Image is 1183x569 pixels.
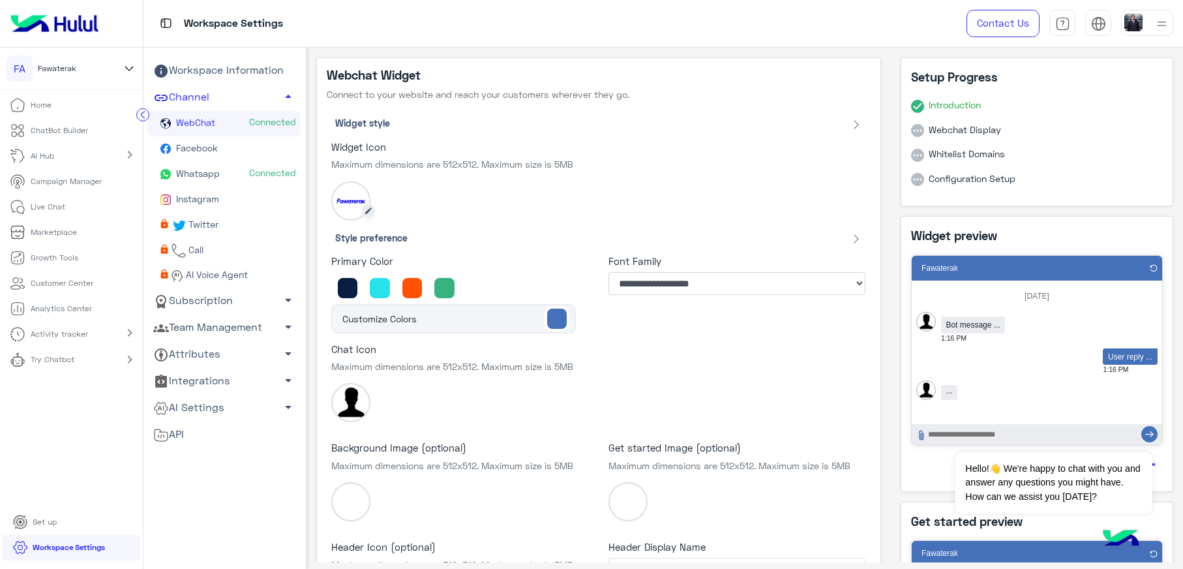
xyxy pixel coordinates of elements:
[280,89,296,104] span: arrow_drop_up
[7,55,33,82] div: FA
[31,150,54,162] p: AI Hub
[31,125,88,136] p: ChatBot Builder
[249,166,296,179] span: Connected
[5,10,104,37] img: Logo
[122,147,138,162] mat-icon: chevron_right
[955,452,1152,514] span: Hello!👋 We're happy to chat with you and answer any questions you might have. How can we assist y...
[122,325,138,341] mat-icon: chevron_right
[1108,352,1152,361] span: User reply ...
[280,292,296,308] span: arrow_drop_down
[148,287,301,314] a: Subscription
[31,328,88,340] p: Activity tracker
[148,213,301,238] a: Twitter
[31,354,74,365] p: Try Chatbot
[331,157,589,171] p: Maximum dimensions are 512x512. Maximum size is 5MB
[38,63,76,74] span: Fawaterak
[608,541,866,553] h6: Header Display Name
[148,368,301,395] a: Integrations
[331,459,589,472] p: Maximum dimensions are 512x512. Maximum size is 5MB
[608,459,866,472] p: Maximum dimensions are 512x512. Maximum size is 5MB
[921,264,958,273] span: Fawaterak
[911,68,1163,86] h6: Setup Progress
[1124,13,1143,31] img: userImage
[148,162,301,187] a: WhatsappConnected
[148,422,301,448] a: API
[331,181,370,221] img: image
[148,395,301,422] a: AI Settings
[327,87,871,101] p: Connect to your website and reach your customers wherever they go.
[929,98,981,113] span: Introduction
[1091,16,1106,31] img: tab
[173,193,219,204] span: Instagram
[280,319,296,335] span: arrow_drop_down
[941,333,1005,344] small: 1:16 PM
[148,111,301,136] a: WebChatConnected
[912,290,1162,302] p: [DATE]
[3,535,115,561] a: Workspace Settings
[148,314,301,341] a: Team Management
[331,541,589,553] h6: Header Icon (optional)
[941,316,1005,333] p: Bot message ...
[184,269,248,280] span: AI Voice Agent
[331,255,589,267] h6: Primary Color
[335,231,408,245] span: Style preference
[31,99,52,111] p: Home
[966,10,1040,37] a: Contact Us
[921,549,958,558] span: Fawaterak
[158,15,174,31] img: tab
[929,172,1015,187] span: Configuration Setup
[335,116,390,130] span: Widget style
[33,542,105,553] p: Workspace Settings
[1049,10,1075,37] a: tab
[331,115,865,131] button: Widget style
[1154,16,1170,32] img: profile
[187,219,219,230] span: Twitter
[148,84,301,111] a: Channel
[331,230,865,245] button: Style preference
[342,312,417,326] p: Customize Colors
[1055,16,1070,31] img: tab
[148,341,301,367] a: Attributes
[331,141,589,153] h6: Widget Icon
[911,512,1163,531] h6: Get started preview
[331,442,589,454] h6: Background Image (optional)
[173,168,220,179] span: Whatsapp
[153,426,184,443] span: API
[249,115,296,129] span: Connected
[148,264,301,288] a: AI Voice Agent
[608,442,866,454] h6: Get started Image (optional)
[280,373,296,388] span: arrow_drop_down
[327,68,871,83] h5: Webchat Widget
[608,482,648,521] img: image
[148,136,301,162] a: Facebook
[929,147,1005,162] span: Whitelist Domains
[122,352,138,367] mat-icon: chevron_right
[280,346,296,361] span: arrow_drop_down
[916,312,936,331] img: ...
[331,360,589,373] p: Maximum dimensions are 512x512. Maximum size is 5MB
[148,57,301,84] a: Workspace Information
[184,15,283,33] p: Workspace Settings
[31,303,92,315] p: Analytics Center
[148,187,301,213] a: Instagram
[1103,365,1157,375] small: 1:16 PM
[331,383,370,422] img: image
[33,516,57,528] p: Set up
[911,226,1163,245] h6: Widget preview
[148,238,301,264] a: Call
[187,244,204,255] span: Call
[31,176,102,187] p: Campaign Manager
[941,385,957,400] p: ...
[929,123,1001,138] span: Webchat Display
[331,343,589,355] h6: Chat Icon
[331,482,370,521] img: image
[31,252,78,264] p: Growth Tools
[280,399,296,415] span: arrow_drop_down
[31,201,65,213] p: Live Chat
[173,117,215,128] span: WebChat
[3,510,67,535] a: Set up
[173,142,218,153] span: Facebook
[31,277,93,289] p: Customer Center
[916,380,936,400] img: ...
[608,255,866,267] h6: Font Family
